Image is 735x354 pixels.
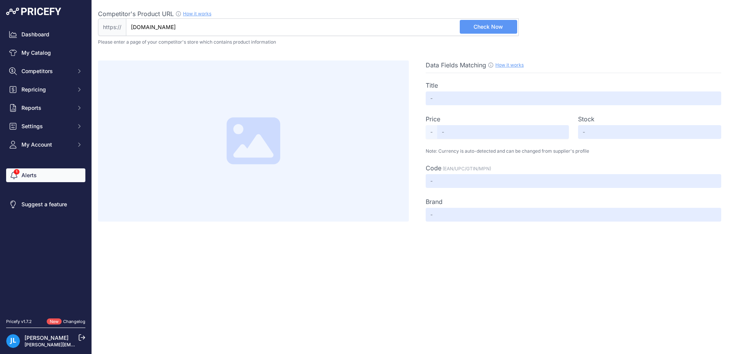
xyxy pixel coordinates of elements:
label: Title [426,81,438,90]
span: Reports [21,104,72,112]
a: How it works [495,62,524,68]
span: Competitors [21,67,72,75]
span: My Account [21,141,72,148]
input: - [426,174,721,188]
button: Repricing [6,83,85,96]
input: - [426,91,721,105]
span: Settings [21,122,72,130]
button: Reports [6,101,85,115]
span: Code [426,164,441,172]
span: Repricing [21,86,72,93]
a: Suggest a feature [6,197,85,211]
span: New [47,318,62,325]
a: My Catalog [6,46,85,60]
img: Pricefy Logo [6,8,61,15]
a: [PERSON_NAME] [24,334,69,341]
button: Check Now [460,20,517,34]
label: Brand [426,197,443,206]
p: Note: Currency is auto-detected and can be changed from supplier's profile [426,148,721,154]
button: My Account [6,138,85,152]
span: (EAN/UPC/GTIN/MPN) [443,166,491,171]
span: Competitor's Product URL [98,10,174,18]
input: - [578,125,721,139]
p: Please enter a page of your competitor's store which contains product information [98,39,729,45]
button: Competitors [6,64,85,78]
span: Check Now [474,23,503,31]
span: Data Fields Matching [426,61,486,69]
input: - [437,125,569,139]
nav: Sidebar [6,28,85,309]
a: [PERSON_NAME][EMAIL_ADDRESS][PERSON_NAME][DOMAIN_NAME] [24,342,180,347]
span: https:// [98,18,126,36]
label: Stock [578,114,595,124]
label: Price [426,114,440,124]
a: Changelog [63,319,85,324]
span: - [426,125,437,139]
a: How it works [183,11,211,16]
input: www.onlineshop.com/product [126,18,519,36]
input: - [426,208,721,222]
div: Pricefy v1.7.2 [6,318,32,325]
a: Alerts [6,168,85,182]
a: Dashboard [6,28,85,41]
button: Settings [6,119,85,133]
